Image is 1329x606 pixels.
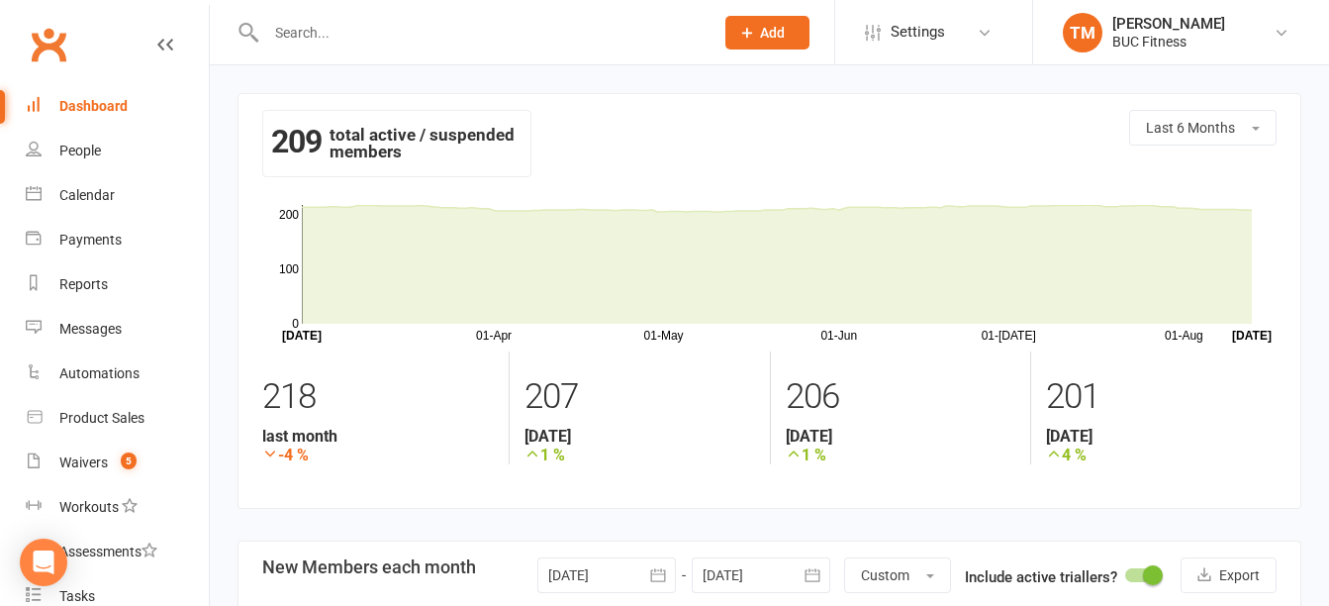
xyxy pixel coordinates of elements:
div: Workouts [59,499,119,515]
a: Workouts [26,485,209,530]
input: Search... [260,19,700,47]
button: Last 6 Months [1129,110,1277,146]
a: Clubworx [24,20,73,69]
strong: 1 % [786,446,1016,464]
div: Automations [59,365,140,381]
a: Dashboard [26,84,209,129]
strong: 209 [271,127,322,156]
strong: 1 % [524,446,755,464]
a: Product Sales [26,396,209,441]
div: total active / suspended members [262,110,531,177]
a: People [26,129,209,173]
div: Calendar [59,187,115,203]
a: Automations [26,352,209,396]
div: Tasks [59,588,95,604]
strong: last month [262,427,494,446]
div: 206 [786,367,1016,427]
label: Include active triallers? [965,565,1117,589]
button: Export [1181,557,1277,593]
span: Custom [861,567,909,583]
div: 201 [1046,367,1277,427]
h3: New Members each month [262,557,476,577]
span: Last 6 Months [1146,120,1235,136]
strong: [DATE] [524,427,755,446]
a: Reports [26,262,209,307]
span: 5 [121,453,137,469]
span: Add [760,25,785,41]
div: Waivers [59,454,108,470]
a: Waivers 5 [26,441,209,485]
div: 218 [262,367,494,427]
div: Assessments [59,544,157,559]
div: Open Intercom Messenger [20,539,67,586]
a: Payments [26,218,209,262]
div: Product Sales [59,410,144,426]
div: 207 [524,367,755,427]
div: BUC Fitness [1112,33,1225,50]
strong: 4 % [1046,446,1277,464]
a: Messages [26,307,209,352]
strong: -4 % [262,446,494,464]
button: Add [725,16,809,50]
button: Custom [844,557,951,593]
strong: [DATE] [1046,427,1277,446]
a: Calendar [26,173,209,218]
div: TM [1063,13,1102,52]
div: Reports [59,276,108,292]
div: Messages [59,321,122,337]
div: People [59,143,101,158]
span: Settings [891,10,945,54]
div: [PERSON_NAME] [1112,15,1225,33]
div: Payments [59,232,122,248]
a: Assessments [26,530,209,574]
div: Dashboard [59,98,128,114]
strong: [DATE] [786,427,1016,446]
